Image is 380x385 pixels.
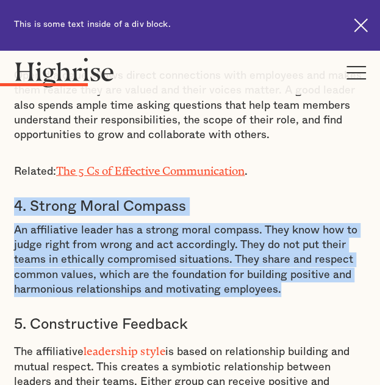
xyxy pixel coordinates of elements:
[56,164,245,172] a: The 5 Cs of Effective Communication
[14,68,366,142] p: Open dialogue allows direct connections with employees and makes them realize they are valued and...
[14,57,115,87] img: Highrise logo
[14,223,366,297] p: An affiliative leader has a strong moral compass. They know how to judge right from wrong and act...
[14,161,366,179] p: Related: .
[84,345,165,352] strong: leadership style
[14,315,366,334] h3: 5. Constructive Feedback
[14,197,366,216] h3: 4. Strong Moral Compass
[354,18,368,32] img: Cross icon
